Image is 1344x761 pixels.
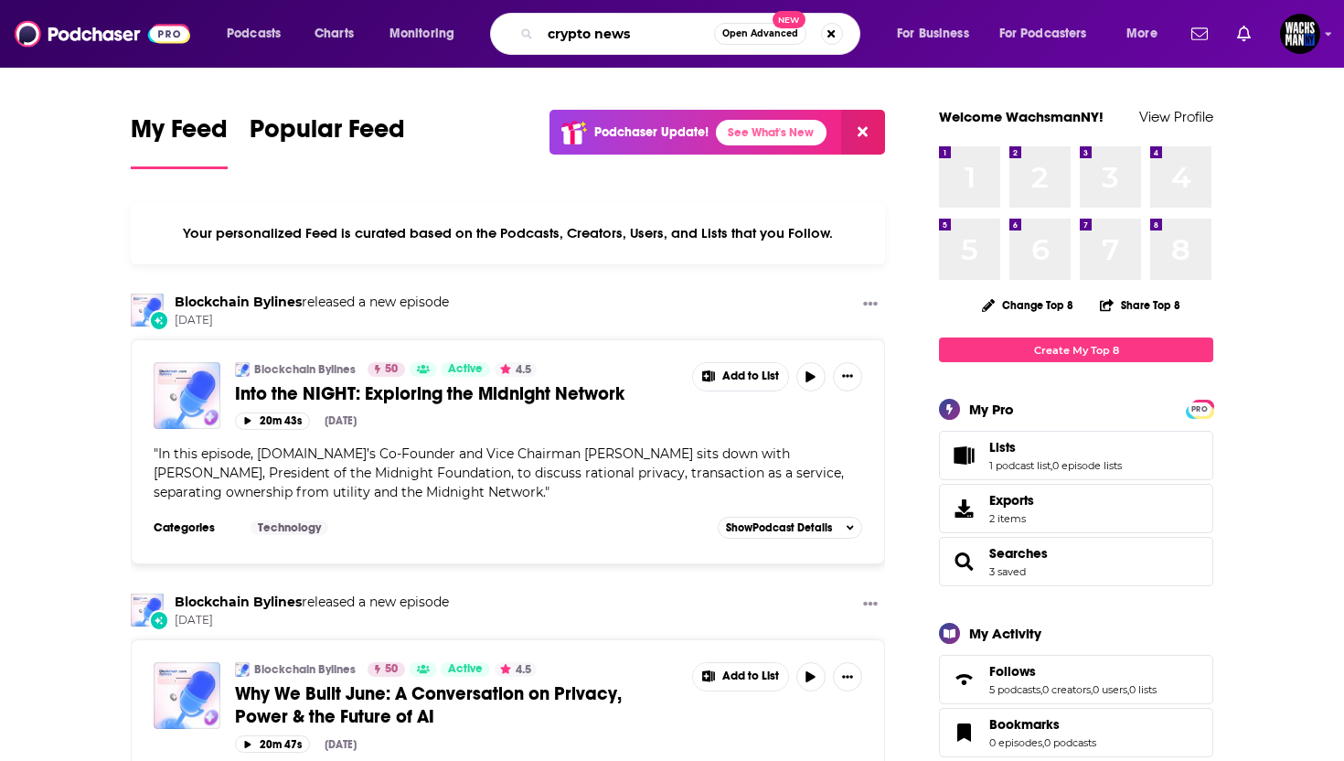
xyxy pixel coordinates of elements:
[989,439,1016,456] span: Lists
[939,537,1213,586] span: Searches
[989,545,1048,562] a: Searches
[251,520,328,535] a: Technology
[1114,19,1180,48] button: open menu
[235,382,679,405] a: Into the NIGHT: Exploring the Midnight Network
[175,294,302,310] a: Blockchain Bylines
[149,310,169,330] div: New Episode
[971,294,1084,316] button: Change Top 8
[1051,459,1052,472] span: ,
[1052,459,1122,472] a: 0 episode lists
[250,113,405,155] span: Popular Feed
[254,362,356,377] a: Blockchain Bylines
[939,431,1213,480] span: Lists
[987,19,1114,48] button: open menu
[154,445,844,500] span: In this episode, [DOMAIN_NAME]’s Co-Founder and Vice Chairman [PERSON_NAME] sits down with [PERSO...
[1189,402,1211,415] a: PRO
[722,370,779,383] span: Add to List
[441,362,490,377] a: Active
[1091,683,1093,696] span: ,
[131,594,164,627] a: Blockchain Bylines
[495,662,537,677] button: 4.5
[1042,736,1044,749] span: ,
[945,443,982,468] a: Lists
[1093,683,1127,696] a: 0 users
[131,113,228,169] a: My Feed
[368,362,405,377] a: 50
[833,362,862,391] button: Show More Button
[939,338,1213,362] a: Create My Top 8
[1280,14,1320,54] button: Show profile menu
[131,294,164,327] img: Blockchain Bylines
[939,484,1213,533] a: Exports
[1126,21,1157,47] span: More
[939,108,1104,125] a: Welcome WachsmanNY!
[1280,14,1320,54] img: User Profile
[377,19,478,48] button: open menu
[385,360,398,379] span: 50
[989,565,1026,578] a: 3 saved
[693,663,788,691] button: Show More Button
[722,670,779,683] span: Add to List
[726,521,832,534] span: Show Podcast Details
[1189,402,1211,416] span: PRO
[149,610,169,630] div: New Episode
[1184,18,1215,49] a: Show notifications dropdown
[1040,683,1042,696] span: ,
[235,382,624,405] span: Into the NIGHT: Exploring the Midnight Network
[945,667,982,692] a: Follows
[716,120,827,145] a: See What's New
[250,113,405,169] a: Popular Feed
[1139,108,1213,125] a: View Profile
[154,662,220,729] img: Why We Built June: A Conversation on Privacy, Power & the Future of AI
[154,362,220,429] img: Into the NIGHT: Exploring the Midnight Network
[1129,683,1157,696] a: 0 lists
[989,716,1060,733] span: Bookmarks
[235,362,250,377] a: Blockchain Bylines
[989,663,1036,680] span: Follows
[448,360,483,379] span: Active
[175,613,449,628] span: [DATE]
[175,294,449,311] h3: released a new episode
[999,21,1087,47] span: For Podcasters
[897,21,969,47] span: For Business
[175,594,449,611] h3: released a new episode
[945,496,982,521] span: Exports
[154,520,236,535] h3: Categories
[989,492,1034,509] span: Exports
[448,660,483,679] span: Active
[1099,287,1181,323] button: Share Top 8
[235,662,250,677] a: Blockchain Bylines
[989,439,1122,456] a: Lists
[507,13,878,55] div: Search podcasts, credits, & more...
[714,23,806,45] button: Open AdvancedNew
[989,663,1157,680] a: Follows
[254,662,356,677] a: Blockchain Bylines
[969,401,1014,418] div: My Pro
[15,16,190,51] img: Podchaser - Follow, Share and Rate Podcasts
[1042,683,1091,696] a: 0 creators
[939,708,1213,757] span: Bookmarks
[856,294,885,316] button: Show More Button
[594,124,709,140] p: Podchaser Update!
[1044,736,1096,749] a: 0 podcasts
[969,625,1041,642] div: My Activity
[989,683,1040,696] a: 5 podcasts
[989,459,1051,472] a: 1 podcast list
[325,414,357,427] div: [DATE]
[235,682,622,728] span: Why We Built June: A Conversation on Privacy, Power & the Future of AI
[154,445,844,500] span: " "
[856,594,885,616] button: Show More Button
[325,738,357,751] div: [DATE]
[389,21,454,47] span: Monitoring
[989,716,1096,733] a: Bookmarks
[315,21,354,47] span: Charts
[693,363,788,391] button: Show More Button
[131,113,228,155] span: My Feed
[235,682,679,728] a: Why We Built June: A Conversation on Privacy, Power & the Future of AI
[368,662,405,677] a: 50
